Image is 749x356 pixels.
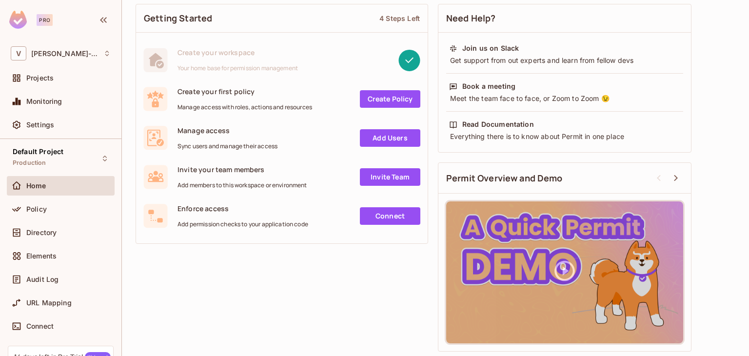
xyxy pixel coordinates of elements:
span: Add members to this workspace or environment [177,181,307,189]
span: Workspace: Varshith-147 [31,50,99,58]
div: Read Documentation [462,119,534,129]
span: Monitoring [26,98,62,105]
span: URL Mapping [26,299,72,307]
span: Home [26,182,46,190]
a: Create Policy [360,90,420,108]
div: Book a meeting [462,81,515,91]
div: Get support from out experts and learn from fellow devs [449,56,680,65]
span: Sync users and manage their access [177,142,277,150]
span: Elements [26,252,57,260]
span: Connect [26,322,54,330]
a: Connect [360,207,420,225]
span: Your home base for permission management [177,64,298,72]
span: Production [13,159,46,167]
span: Invite your team members [177,165,307,174]
a: Invite Team [360,168,420,186]
div: 4 Steps Left [379,14,420,23]
span: Projects [26,74,54,82]
span: Enforce access [177,204,308,213]
span: Manage access with roles, actions and resources [177,103,312,111]
span: Directory [26,229,57,237]
a: Add Users [360,129,420,147]
span: Settings [26,121,54,129]
span: Manage access [177,126,277,135]
div: Everything there is to know about Permit in one place [449,132,680,141]
span: Default Project [13,148,63,156]
span: Policy [26,205,47,213]
span: Add permission checks to your application code [177,220,308,228]
span: Permit Overview and Demo [446,172,563,184]
div: Meet the team face to face, or Zoom to Zoom 😉 [449,94,680,103]
div: Join us on Slack [462,43,519,53]
span: V [11,46,26,60]
span: Create your workspace [177,48,298,57]
span: Need Help? [446,12,496,24]
div: Pro [37,14,53,26]
span: Create your first policy [177,87,312,96]
span: Audit Log [26,276,59,283]
span: Getting Started [144,12,212,24]
img: SReyMgAAAABJRU5ErkJggg== [9,11,27,29]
